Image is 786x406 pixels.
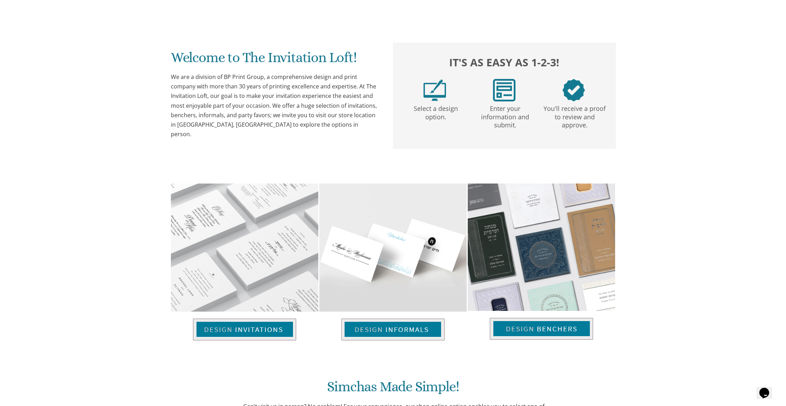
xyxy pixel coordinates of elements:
p: Enter your information and submit. [472,101,539,129]
p: You'll receive a proof to review and approve. [541,101,608,129]
img: step3.png [562,79,585,101]
h2: It's as easy as 1-2-3! [400,54,608,70]
iframe: chat widget [757,378,779,399]
h1: Simchas Made Simple! [238,379,548,400]
div: We are a division of BP Print Group, a comprehensive design and print company with more than 30 y... [171,72,379,139]
img: step2.png [493,79,515,101]
h1: Welcome to The Invitation Loft! [171,50,379,71]
p: Select a design option. [402,101,469,121]
img: step1.png [424,79,446,101]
